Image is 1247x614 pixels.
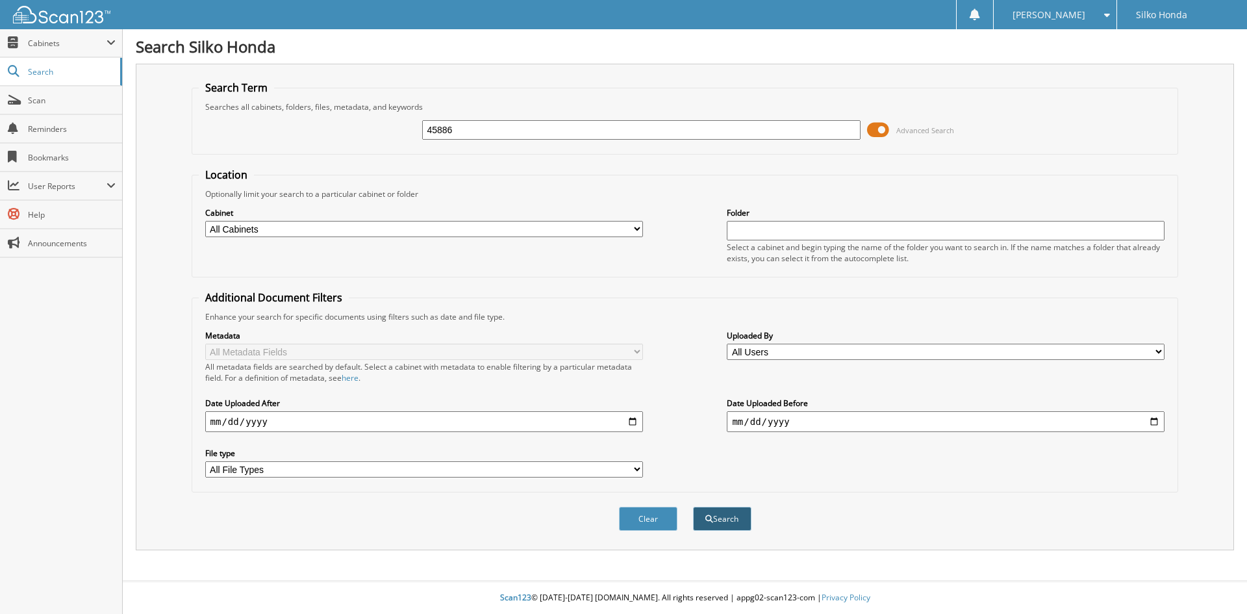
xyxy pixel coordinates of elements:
div: © [DATE]-[DATE] [DOMAIN_NAME]. All rights reserved | appg02-scan123-com | [123,582,1247,614]
div: Optionally limit your search to a particular cabinet or folder [199,188,1172,199]
iframe: Chat Widget [1182,552,1247,614]
span: Silko Honda [1136,11,1187,19]
div: All metadata fields are searched by default. Select a cabinet with metadata to enable filtering b... [205,361,643,383]
div: Searches all cabinets, folders, files, metadata, and keywords [199,101,1172,112]
legend: Location [199,168,254,182]
button: Search [693,507,751,531]
div: Select a cabinet and begin typing the name of the folder you want to search in. If the name match... [727,242,1165,264]
span: [PERSON_NAME] [1013,11,1085,19]
legend: Search Term [199,81,274,95]
label: Date Uploaded After [205,398,643,409]
span: Search [28,66,114,77]
span: Cabinets [28,38,107,49]
label: Uploaded By [727,330,1165,341]
img: scan123-logo-white.svg [13,6,110,23]
legend: Additional Document Filters [199,290,349,305]
input: end [727,411,1165,432]
h1: Search Silko Honda [136,36,1234,57]
span: Bookmarks [28,152,116,163]
label: File type [205,448,643,459]
div: Enhance your search for specific documents using filters such as date and file type. [199,311,1172,322]
span: Scan [28,95,116,106]
span: Scan123 [500,592,531,603]
input: start [205,411,643,432]
span: Reminders [28,123,116,134]
span: Advanced Search [896,125,954,135]
label: Date Uploaded Before [727,398,1165,409]
label: Metadata [205,330,643,341]
span: User Reports [28,181,107,192]
button: Clear [619,507,677,531]
label: Folder [727,207,1165,218]
a: Privacy Policy [822,592,870,603]
a: here [342,372,359,383]
label: Cabinet [205,207,643,218]
span: Announcements [28,238,116,249]
span: Help [28,209,116,220]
